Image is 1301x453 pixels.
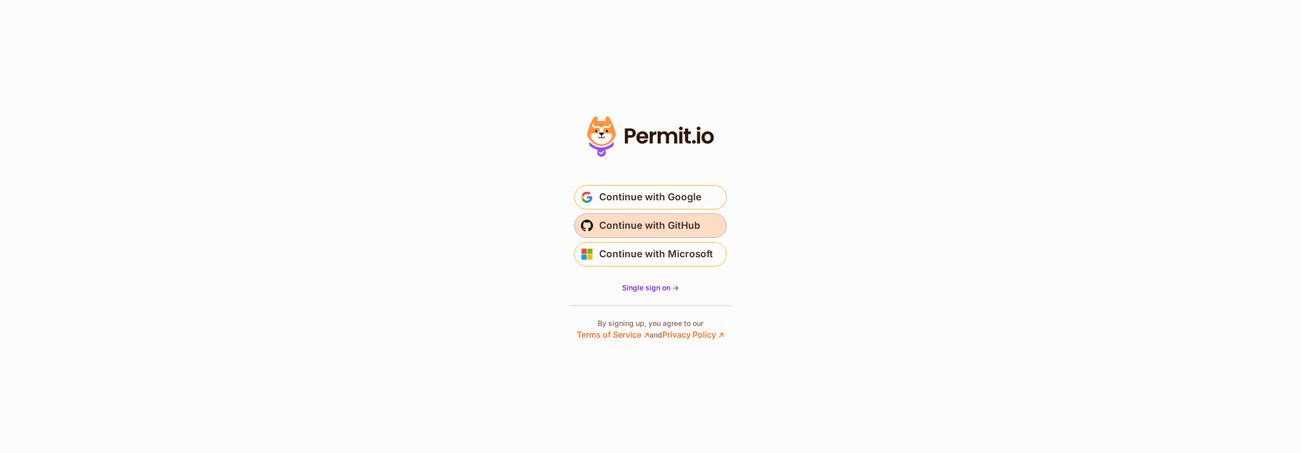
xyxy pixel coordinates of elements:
[599,246,713,262] span: Continue with Microsoft
[622,283,679,293] a: Single sign on ->
[574,214,727,238] button: Continue with GitHub
[577,329,649,340] a: Terms of Service ↗
[622,283,679,292] span: Single sign on ->
[577,318,724,341] p: By signing up, you agree to our and
[599,218,700,234] span: Continue with GitHub
[662,329,724,340] a: Privacy Policy ↗
[599,189,701,205] span: Continue with Google
[574,185,727,209] button: Continue with Google
[574,242,727,266] button: Continue with Microsoft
